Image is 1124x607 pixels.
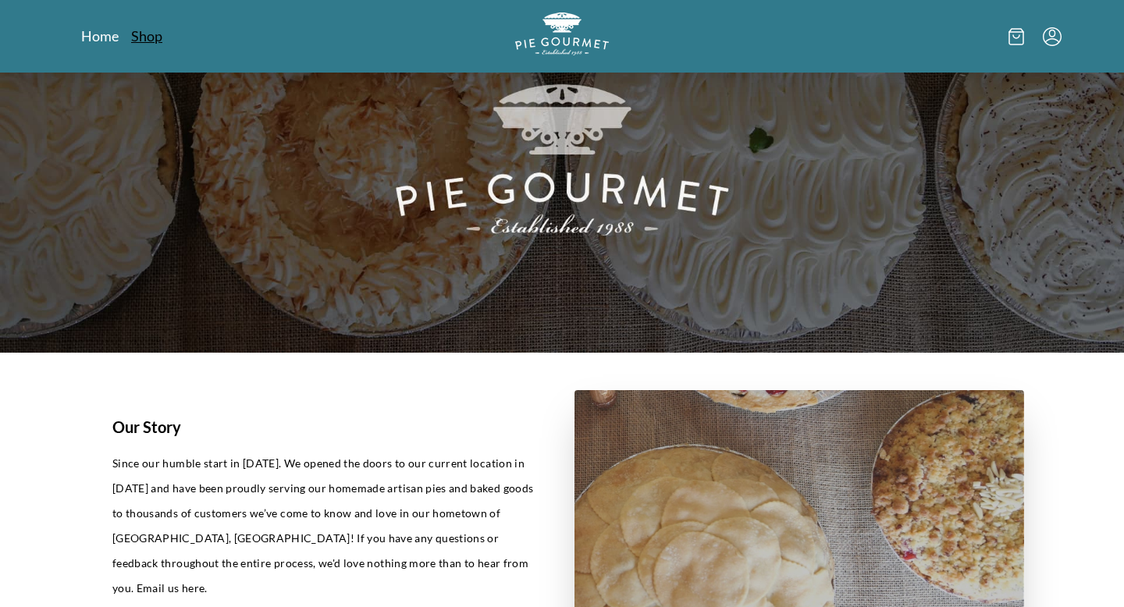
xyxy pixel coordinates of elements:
button: Menu [1043,27,1062,46]
a: Home [81,27,119,45]
a: Logo [515,12,609,60]
a: Shop [131,27,162,45]
p: Since our humble start in [DATE]. We opened the doors to our current location in [DATE] and have ... [112,451,537,601]
h1: Our Story [112,415,537,438]
img: logo [515,12,609,55]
